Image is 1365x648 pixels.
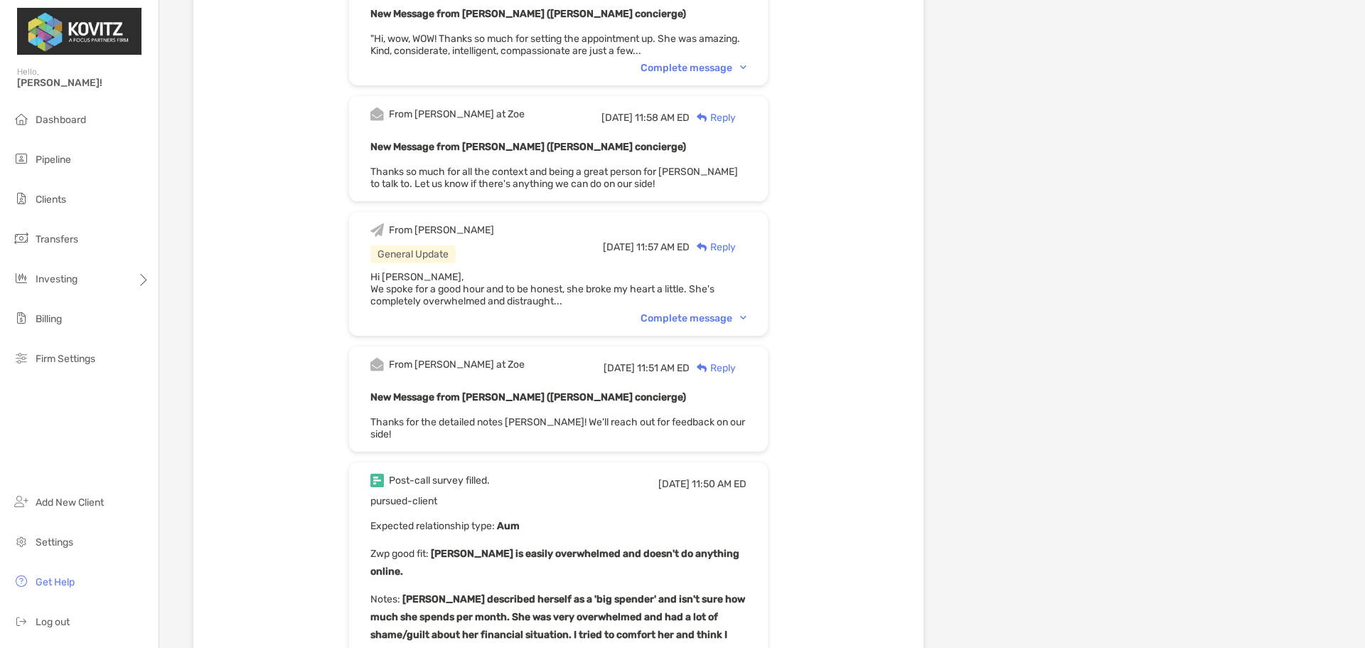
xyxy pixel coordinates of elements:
[603,241,634,253] span: [DATE]
[658,478,690,490] span: [DATE]
[370,223,384,237] img: Event icon
[13,493,30,510] img: add_new_client icon
[370,245,456,263] div: General Update
[36,576,75,588] span: Get Help
[601,112,633,124] span: [DATE]
[370,495,437,507] span: pursued-client
[36,496,104,509] span: Add New Client
[36,193,66,206] span: Clients
[13,573,30,590] img: get-help icon
[370,545,746,580] p: Zwp good fit :
[690,240,736,255] div: Reply
[36,154,71,166] span: Pipeline
[641,312,746,324] div: Complete message
[13,190,30,207] img: clients icon
[635,112,690,124] span: 11:58 AM ED
[636,241,690,253] span: 11:57 AM ED
[13,612,30,630] img: logout icon
[495,520,520,532] b: Aum
[370,271,714,307] span: Hi [PERSON_NAME], We spoke for a good hour and to be honest, she broke my heart a little. She's c...
[17,77,150,89] span: [PERSON_NAME]!
[17,6,141,57] img: Zoe Logo
[389,224,494,236] div: From [PERSON_NAME]
[13,533,30,550] img: settings icon
[36,233,78,245] span: Transfers
[641,62,746,74] div: Complete message
[389,358,525,371] div: From [PERSON_NAME] at Zoe
[13,110,30,127] img: dashboard icon
[36,273,77,285] span: Investing
[370,166,738,190] span: Thanks so much for all the context and being a great person for [PERSON_NAME] to talk to. Let us ...
[690,110,736,125] div: Reply
[697,113,707,122] img: Reply icon
[36,114,86,126] span: Dashboard
[370,548,739,578] b: [PERSON_NAME] is easily overwhelmed and doesn't do anything online.
[637,362,690,374] span: 11:51 AM ED
[370,358,384,371] img: Event icon
[13,349,30,366] img: firm-settings icon
[740,65,746,70] img: Chevron icon
[697,363,707,373] img: Reply icon
[36,536,73,548] span: Settings
[389,108,525,120] div: From [PERSON_NAME] at Zoe
[370,416,745,440] span: Thanks for the detailed notes [PERSON_NAME]! We'll reach out for feedback on our side!
[370,107,384,121] img: Event icon
[13,150,30,167] img: pipeline icon
[13,230,30,247] img: transfers icon
[36,616,70,628] span: Log out
[13,309,30,326] img: billing icon
[692,478,746,490] span: 11:50 AM ED
[697,243,707,252] img: Reply icon
[740,316,746,320] img: Chevron icon
[370,33,740,57] span: "Hi, wow, WOW! Thanks so much for setting the appointment up. She was amazing. Kind, considerate,...
[370,474,384,487] img: Event icon
[370,391,686,403] b: New Message from [PERSON_NAME] ([PERSON_NAME] concierge)
[370,517,746,535] p: Expected relationship type :
[370,8,686,20] b: New Message from [PERSON_NAME] ([PERSON_NAME] concierge)
[690,361,736,376] div: Reply
[36,353,95,365] span: Firm Settings
[36,313,62,325] span: Billing
[389,474,490,487] div: Post-call survey filled.
[13,270,30,287] img: investing icon
[370,141,686,153] b: New Message from [PERSON_NAME] ([PERSON_NAME] concierge)
[604,362,635,374] span: [DATE]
